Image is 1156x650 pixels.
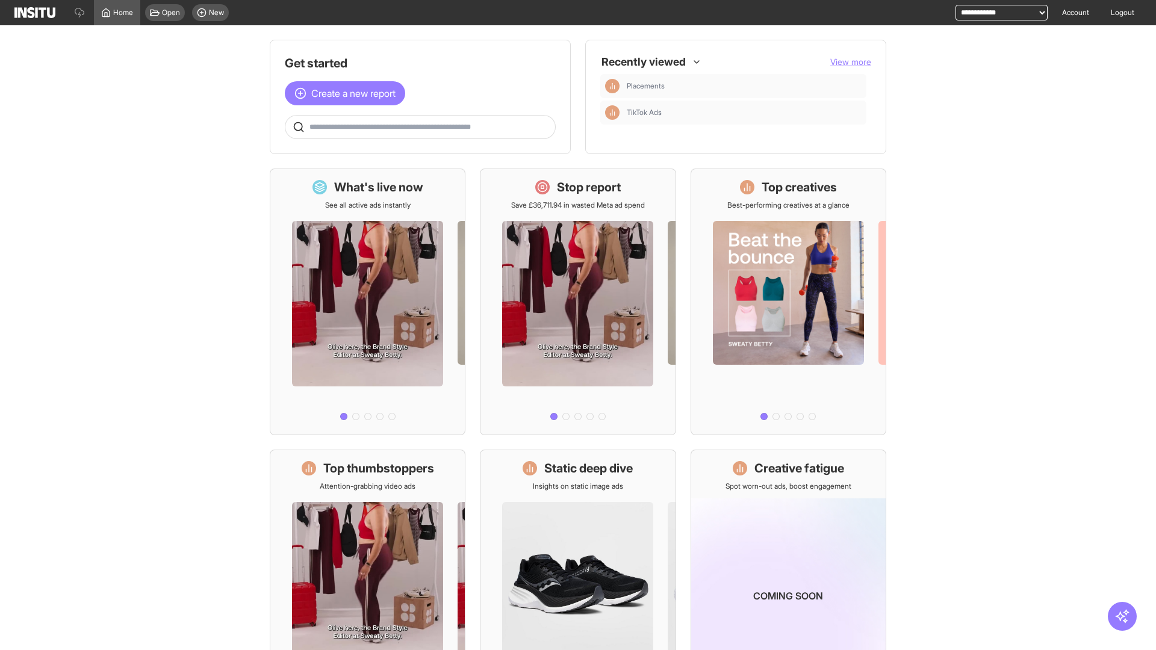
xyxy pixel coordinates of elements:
[113,8,133,17] span: Home
[627,81,665,91] span: Placements
[480,169,676,435] a: Stop reportSave £36,711.94 in wasted Meta ad spend
[334,179,423,196] h1: What's live now
[691,169,886,435] a: Top creativesBest-performing creatives at a glance
[323,460,434,477] h1: Top thumbstoppers
[311,86,396,101] span: Create a new report
[557,179,621,196] h1: Stop report
[605,79,620,93] div: Insights
[627,81,862,91] span: Placements
[830,57,871,67] span: View more
[627,108,662,117] span: TikTok Ads
[14,7,55,18] img: Logo
[320,481,415,491] p: Attention-grabbing video ads
[209,8,224,17] span: New
[285,55,556,72] h1: Get started
[285,81,405,105] button: Create a new report
[830,56,871,68] button: View more
[627,108,862,117] span: TikTok Ads
[533,481,623,491] p: Insights on static image ads
[762,179,837,196] h1: Top creatives
[270,169,465,435] a: What's live nowSee all active ads instantly
[544,460,633,477] h1: Static deep dive
[162,8,180,17] span: Open
[511,200,645,210] p: Save £36,711.94 in wasted Meta ad spend
[325,200,411,210] p: See all active ads instantly
[727,200,850,210] p: Best-performing creatives at a glance
[605,105,620,120] div: Insights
